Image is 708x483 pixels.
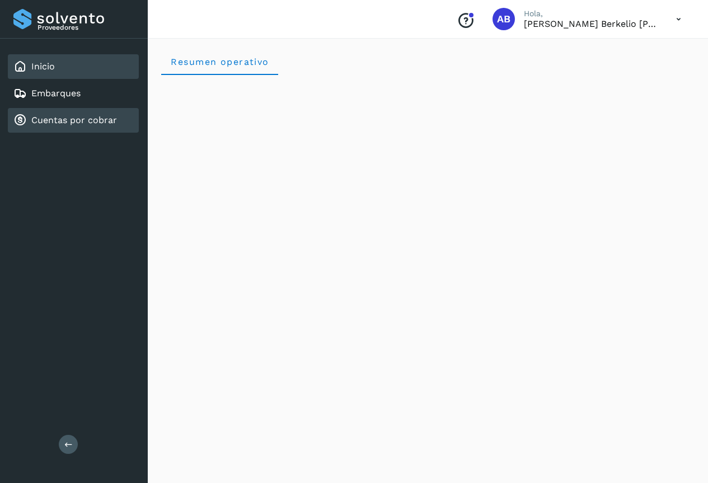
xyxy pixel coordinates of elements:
[170,57,269,67] span: Resumen operativo
[37,24,134,31] p: Proveedores
[8,54,139,79] div: Inicio
[8,81,139,106] div: Embarques
[31,115,117,125] a: Cuentas por cobrar
[524,9,658,18] p: Hola,
[31,61,55,72] a: Inicio
[8,108,139,133] div: Cuentas por cobrar
[31,88,81,99] a: Embarques
[524,18,658,29] p: Arturo Berkelio Martinez Hernández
